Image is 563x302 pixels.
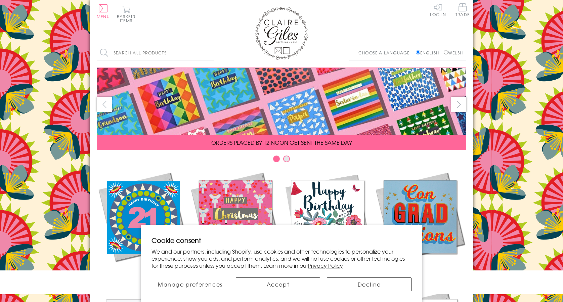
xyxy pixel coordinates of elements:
button: Carousel Page 2 [283,156,290,162]
a: Birthdays [281,171,374,276]
p: We and our partners, including Shopify, use cookies and other technologies to personalize your ex... [151,248,412,269]
a: Christmas [189,171,281,276]
a: New Releases [97,171,189,276]
p: Choose a language: [358,50,415,56]
input: Search all products [97,45,214,60]
input: English [416,50,420,54]
a: Log In [430,3,446,16]
button: Decline [327,277,412,291]
img: Claire Giles Greetings Cards [255,7,308,60]
button: prev [97,97,112,112]
label: Welsh [444,50,463,56]
span: New Releases [121,268,165,276]
input: Welsh [444,50,448,54]
input: Search [208,45,214,60]
button: Basket0 items [117,5,135,23]
span: Manage preferences [158,280,223,288]
span: ORDERS PLACED BY 12 NOON GET SENT THE SAME DAY [211,138,352,146]
label: English [416,50,442,56]
button: Accept [236,277,320,291]
span: 0 items [120,13,135,24]
span: Menu [97,13,110,19]
a: Trade [456,3,470,18]
button: Manage preferences [151,277,229,291]
span: Trade [456,3,470,16]
div: Carousel Pagination [97,155,466,166]
button: Carousel Page 1 (Current Slide) [273,156,280,162]
button: next [451,97,466,112]
a: Privacy Policy [308,261,343,269]
h2: Cookie consent [151,235,412,245]
button: Menu [97,4,110,18]
a: Academic [374,171,466,276]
